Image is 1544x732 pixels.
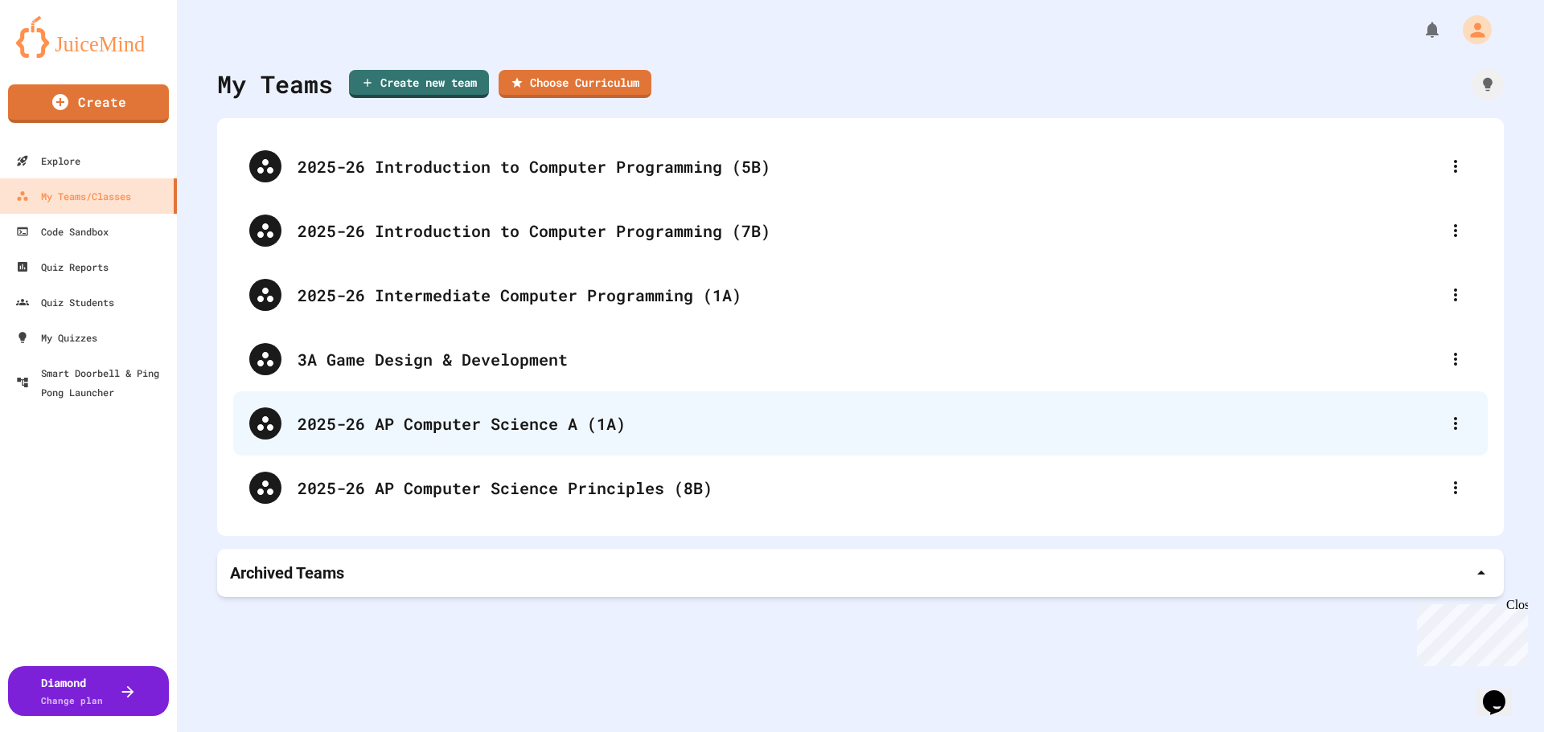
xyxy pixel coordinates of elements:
div: 2025-26 AP Computer Science A (1A) [233,391,1488,456]
div: Explore [16,151,80,170]
div: Diamond [41,674,103,708]
a: Create [8,84,169,123]
iframe: chat widget [1476,668,1528,716]
div: Quiz Reports [16,257,109,276]
img: logo-orange.svg [16,16,161,58]
div: 2025-26 AP Computer Science A (1A) [298,411,1439,436]
div: 2025-26 Intermediate Computer Programming (1A) [298,283,1439,307]
div: 2025-26 Introduction to Computer Programming (7B) [298,219,1439,243]
div: 3A Game Design & Development [233,327,1488,391]
div: How it works [1472,68,1504,100]
iframe: chat widget [1411,598,1528,666]
p: Archived Teams [230,562,344,584]
div: Quiz Students [16,292,114,312]
button: DiamondChange plan [8,666,169,716]
div: Smart Doorbell & Ping Pong Launcher [16,363,170,402]
div: 2025-26 Introduction to Computer Programming (7B) [233,198,1488,263]
a: Create new team [349,70,489,98]
div: Code Sandbox [16,222,109,241]
div: My Notifications [1393,16,1446,43]
a: Choose Curriculum [499,70,651,98]
div: 3A Game Design & Development [298,347,1439,371]
div: My Account [1446,11,1496,48]
div: 2025-26 AP Computer Science Principles (8B) [233,456,1488,520]
div: My Quizzes [16,328,97,347]
div: My Teams [217,66,333,102]
div: 2025-26 Introduction to Computer Programming (5B) [233,134,1488,198]
span: Change plan [41,694,103,706]
div: 2025-26 Intermediate Computer Programming (1A) [233,263,1488,327]
div: 2025-26 Introduction to Computer Programming (5B) [298,154,1439,178]
div: My Teams/Classes [16,186,131,206]
div: 2025-26 AP Computer Science Principles (8B) [298,476,1439,500]
div: Chat with us now!Close [6,6,111,102]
